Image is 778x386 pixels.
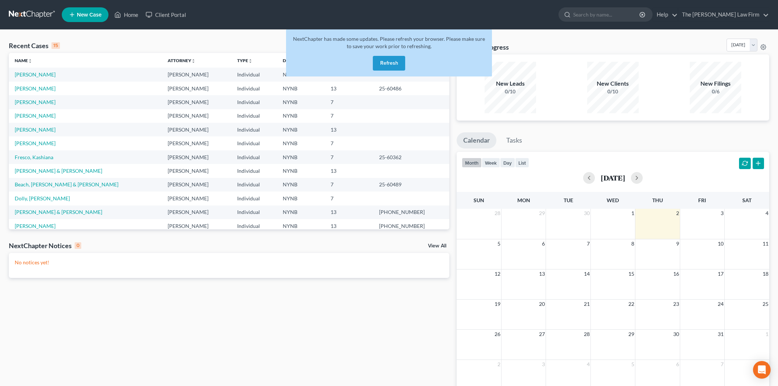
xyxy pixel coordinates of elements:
span: 1 [765,330,769,339]
td: 25-60486 [373,82,449,95]
td: Individual [231,219,277,233]
td: 25-60362 [373,150,449,164]
span: Sat [742,197,752,203]
td: 13 [325,123,373,136]
span: 12 [494,269,501,278]
td: [PERSON_NAME] [162,178,231,192]
a: Nameunfold_more [15,58,32,63]
span: Thu [652,197,663,203]
span: 19 [494,300,501,308]
td: 7 [325,109,373,123]
span: New Case [77,12,101,18]
button: month [462,158,482,168]
div: New Clients [587,79,639,88]
td: [PHONE_NUMBER] [373,205,449,219]
td: [PERSON_NAME] [162,136,231,150]
span: 29 [628,330,635,339]
td: [PERSON_NAME] [162,192,231,205]
a: Client Portal [142,8,190,21]
span: 18 [762,269,769,278]
td: Individual [231,123,277,136]
td: Individual [231,178,277,192]
a: [PERSON_NAME] & [PERSON_NAME] [15,209,102,215]
p: No notices yet! [15,259,443,266]
a: Calendar [457,132,496,149]
span: 4 [765,209,769,218]
span: Wed [607,197,619,203]
a: [PERSON_NAME] [15,223,56,229]
span: Fri [698,197,706,203]
td: Individual [231,95,277,109]
td: 25-60489 [373,178,449,192]
div: Recent Cases [9,41,60,50]
a: Beach, [PERSON_NAME] & [PERSON_NAME] [15,181,118,187]
span: 13 [538,269,546,278]
td: [PERSON_NAME] [162,219,231,233]
span: 24 [717,300,724,308]
a: Attorneyunfold_more [168,58,196,63]
td: Individual [231,150,277,164]
span: 9 [675,239,680,248]
td: [PHONE_NUMBER] [373,219,449,233]
span: 28 [494,209,501,218]
div: New Leads [485,79,536,88]
td: NYNB [277,95,325,109]
td: Individual [231,109,277,123]
span: 27 [538,330,546,339]
div: 0/10 [587,88,639,95]
span: Mon [517,197,530,203]
td: NYNB [277,164,325,178]
span: 2 [497,360,501,369]
div: 0/6 [690,88,741,95]
td: 13 [325,164,373,178]
td: NYNB [277,178,325,192]
div: Open Intercom Messenger [753,361,771,379]
td: Individual [231,192,277,205]
button: list [515,158,529,168]
i: unfold_more [28,59,32,63]
td: NYNB [277,192,325,205]
span: 6 [541,239,546,248]
span: 3 [720,209,724,218]
td: [PERSON_NAME] [162,95,231,109]
td: 7 [325,136,373,150]
span: 15 [628,269,635,278]
span: 31 [717,330,724,339]
a: Home [111,8,142,21]
a: The [PERSON_NAME] Law Firm [678,8,769,21]
td: 7 [325,192,373,205]
div: 0/10 [485,88,536,95]
span: 2 [675,209,680,218]
a: View All [428,243,446,249]
td: [PERSON_NAME] [162,164,231,178]
td: [PERSON_NAME] [162,205,231,219]
span: 25 [762,300,769,308]
span: 3 [541,360,546,369]
td: Individual [231,82,277,95]
td: NYNB [277,205,325,219]
a: [PERSON_NAME] & [PERSON_NAME] [15,168,102,174]
a: Dolly, [PERSON_NAME] [15,195,70,201]
td: [PERSON_NAME] [162,68,231,81]
span: 30 [672,330,680,339]
span: 21 [583,300,590,308]
span: 23 [672,300,680,308]
td: [PERSON_NAME] [162,109,231,123]
td: Individual [231,205,277,219]
a: Tasks [500,132,529,149]
button: Refresh [373,56,405,71]
div: New Filings [690,79,741,88]
span: 11 [762,239,769,248]
td: NYNB [277,150,325,164]
span: 10 [717,239,724,248]
span: 8 [631,239,635,248]
a: [PERSON_NAME] [15,85,56,92]
a: [PERSON_NAME] [15,112,56,119]
td: 13 [325,82,373,95]
td: [PERSON_NAME] [162,82,231,95]
span: 17 [717,269,724,278]
span: 6 [675,360,680,369]
a: Fresco, Kashiana [15,154,53,160]
span: NextChapter has made some updates. Please refresh your browser. Please make sure to save your wor... [293,36,485,49]
span: Sun [474,197,484,203]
